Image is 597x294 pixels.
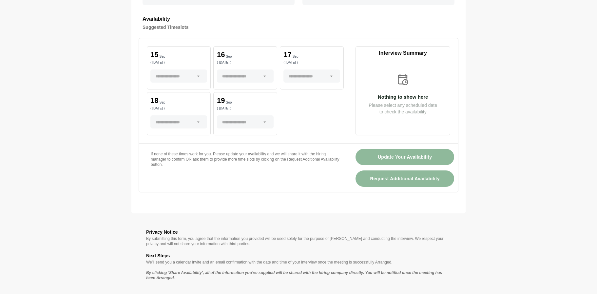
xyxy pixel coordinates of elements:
[356,102,450,115] p: Please select any scheduled date to check the availability
[356,149,454,165] button: Update Your Availability
[159,101,165,104] p: Sep
[356,94,450,99] p: Nothing to show here
[283,51,291,58] p: 17
[146,260,451,265] p: We’ll send you a calendar invite and an email confirmation with the date and time of your intervi...
[150,61,207,64] p: ( [DATE] )
[143,23,454,31] h4: Suggested Timeslots
[283,61,340,64] p: ( [DATE] )
[217,61,274,64] p: ( [DATE] )
[396,73,410,87] img: calender
[150,97,158,104] p: 18
[356,170,454,187] button: Request Additional Availability
[217,51,225,58] p: 16
[293,55,298,58] p: Sep
[150,51,158,58] p: 15
[150,107,207,110] p: ( [DATE] )
[146,228,451,236] h3: Privacy Notice
[146,252,451,260] h3: Next Steps
[146,270,451,281] p: By clicking ‘Share Availability’, all of the information you’ve supplied will be shared with the ...
[217,107,274,110] p: ( [DATE] )
[217,97,225,104] p: 19
[226,55,232,58] p: Sep
[159,55,165,58] p: Sep
[151,151,340,167] p: If none of these times work for you. Please update your availability and we will share it with th...
[226,101,232,104] p: Sep
[146,236,451,246] p: By submitting this form, you agree that the information you provided will be used solely for the ...
[143,15,454,23] h3: Availability
[356,49,450,57] p: Interview Summary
